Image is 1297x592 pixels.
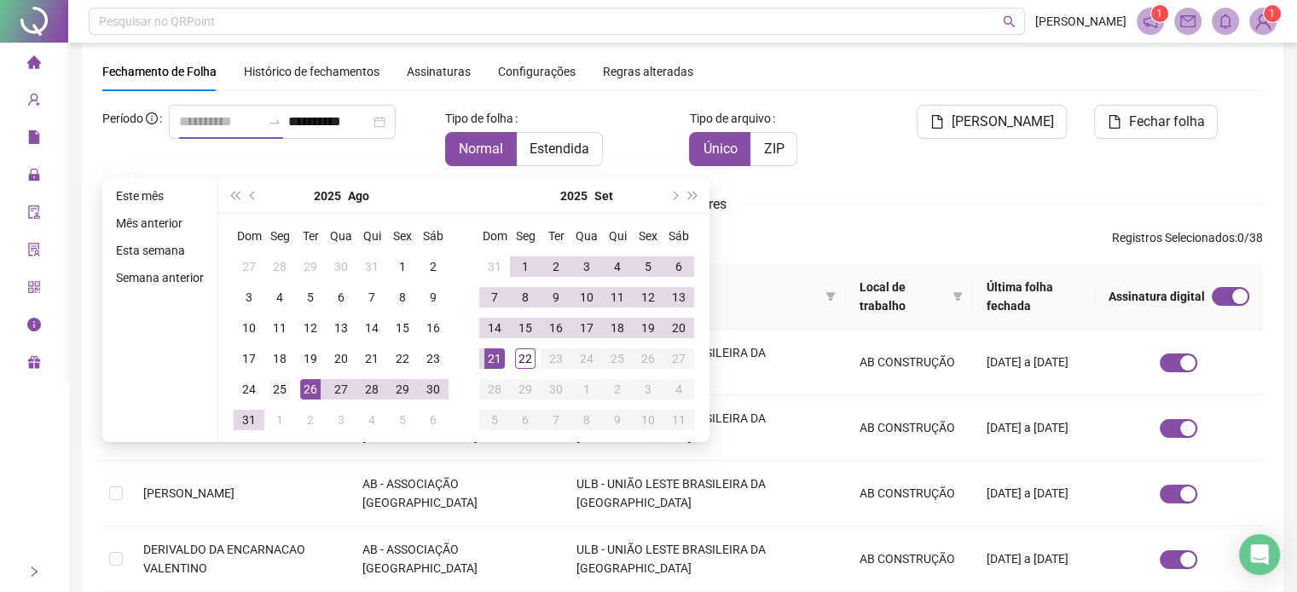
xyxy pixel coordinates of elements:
span: mail [1180,14,1196,29]
th: Ter [295,221,326,251]
div: 27 [331,379,351,399]
div: 2 [300,410,321,430]
span: to [268,115,281,129]
div: 9 [546,287,566,307]
td: 2025-09-01 [510,251,541,282]
span: Histórico de fechamentos [244,65,379,78]
td: [DATE] a [DATE] [973,330,1095,395]
span: lock [27,160,41,194]
div: Open Intercom Messenger [1239,534,1280,575]
th: Qui [602,221,633,251]
th: Sex [633,221,663,251]
div: 30 [331,256,351,277]
td: 2025-09-05 [387,405,418,435]
span: 1 [1156,8,1162,20]
td: 2025-08-18 [264,343,295,374]
div: 9 [423,287,443,307]
td: 2025-09-11 [602,282,633,313]
th: Última folha fechada [973,264,1095,330]
div: 5 [484,410,505,430]
button: [PERSON_NAME] [917,105,1067,139]
span: right [28,566,40,578]
div: 28 [269,256,290,277]
td: 2025-09-06 [418,405,449,435]
td: AB - ASSOCIAÇÃO [GEOGRAPHIC_DATA] [349,461,564,526]
div: 1 [576,379,597,399]
div: 6 [669,256,689,277]
div: 4 [669,379,689,399]
button: month panel [594,179,613,213]
th: Seg [510,221,541,251]
td: 2025-08-20 [326,343,356,374]
sup: 1 [1151,5,1168,22]
div: 30 [423,379,443,399]
span: audit [27,198,41,232]
td: 2025-08-23 [418,343,449,374]
td: 2025-09-02 [295,405,326,435]
td: 2025-09-04 [356,405,387,435]
td: 2025-09-03 [571,251,602,282]
td: 2025-08-25 [264,374,295,405]
span: solution [27,235,41,269]
td: [DATE] a [DATE] [973,395,1095,461]
th: Sáb [663,221,694,251]
div: 15 [515,318,536,338]
div: 2 [546,256,566,277]
td: 2025-08-13 [326,313,356,343]
div: 27 [239,256,259,277]
span: ZIP [763,141,784,157]
span: search [1003,15,1016,28]
span: filter [825,291,836,302]
td: 2025-08-24 [234,374,264,405]
td: 2025-10-11 [663,405,694,435]
span: filter [952,291,963,302]
div: 4 [269,287,290,307]
div: 4 [607,256,628,277]
td: AB CONSTRUÇÃO [846,330,973,395]
div: 7 [362,287,382,307]
td: 2025-08-29 [387,374,418,405]
td: 2025-08-22 [387,343,418,374]
td: 2025-09-06 [663,251,694,282]
td: 2025-08-01 [387,251,418,282]
div: 13 [331,318,351,338]
span: home [27,48,41,82]
div: 28 [362,379,382,399]
span: Configurações [498,66,576,78]
div: 5 [392,410,413,430]
td: 2025-09-08 [510,282,541,313]
button: Fechar folha [1094,105,1218,139]
span: Registros Selecionados [1112,231,1235,244]
td: 2025-09-12 [633,282,663,313]
td: 2025-09-02 [541,251,571,282]
div: 8 [515,287,536,307]
div: 5 [300,287,321,307]
img: 73052 [1250,9,1276,34]
div: 3 [239,287,259,307]
span: Regras alteradas [603,66,693,78]
td: 2025-08-15 [387,313,418,343]
div: 24 [576,348,597,369]
td: 2025-08-11 [264,313,295,343]
td: 2025-09-15 [510,313,541,343]
td: 2025-09-24 [571,343,602,374]
span: : 0 / 38 [1112,228,1263,256]
div: 31 [484,256,505,277]
span: Fechamento de Folha [102,65,217,78]
li: Esta semana [109,240,211,261]
td: 2025-10-09 [602,405,633,435]
td: 2025-09-03 [326,405,356,435]
span: Fechar folha [1128,112,1204,132]
div: 20 [331,348,351,369]
div: 1 [515,256,536,277]
div: 10 [576,287,597,307]
td: AB CONSTRUÇÃO [846,461,973,526]
div: 14 [362,318,382,338]
span: user-add [27,85,41,119]
span: Assinaturas [407,66,471,78]
div: 3 [638,379,658,399]
td: 2025-10-03 [633,374,663,405]
div: 19 [300,348,321,369]
td: 2025-09-10 [571,282,602,313]
div: 29 [392,379,413,399]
